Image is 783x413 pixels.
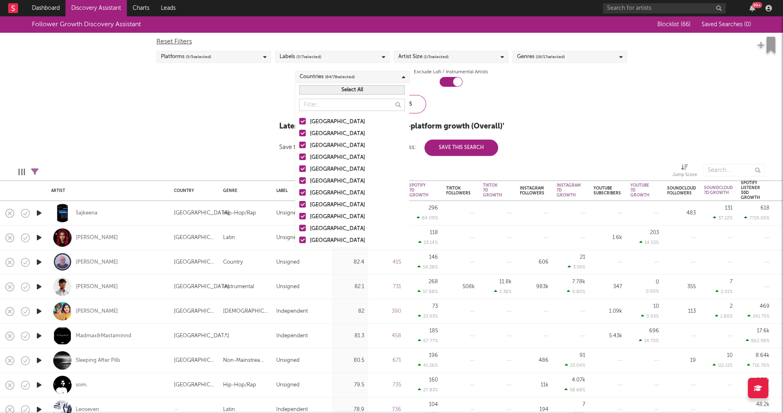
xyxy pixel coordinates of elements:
[279,144,498,150] div: Save this search and bookmark it for easy access:
[656,280,659,285] div: 0
[649,328,659,334] div: 696
[299,85,405,95] button: Select All
[76,357,120,364] a: Sleeping After Pills
[336,331,364,341] div: 81.3
[667,307,696,316] div: 113
[276,356,300,366] div: Unsigned
[704,185,733,195] div: Soundcloud 7D Growth
[593,186,621,196] div: YouTube Subscribers
[446,186,471,196] div: Tiktok Followers
[744,215,769,221] div: 7725.00 %
[580,255,585,260] div: 21
[593,331,622,341] div: 5.43k
[310,117,405,127] div: [GEOGRAPHIC_DATA]
[223,356,268,366] div: Non-Mainstream Electronic
[76,283,118,291] a: [PERSON_NAME]
[520,356,548,366] div: 486
[418,363,438,368] div: 41.26 %
[568,264,585,270] div: 3.59 %
[336,356,364,366] div: 80.5
[653,304,659,309] div: 10
[520,380,548,390] div: 11k
[756,402,769,407] div: 48.2k
[310,212,405,222] div: [GEOGRAPHIC_DATA]
[520,282,548,292] div: 983k
[749,5,755,11] button: 99+
[174,380,215,390] div: [GEOGRAPHIC_DATA]
[310,165,405,174] div: [GEOGRAPHIC_DATA]
[174,208,229,218] div: [GEOGRAPHIC_DATA]
[372,331,401,341] div: 458
[483,183,502,198] div: Tiktok 7D Growth
[429,377,438,383] div: 160
[276,233,300,243] div: Unsigned
[300,72,355,82] div: Countries
[76,308,118,315] a: [PERSON_NAME]
[715,314,733,319] div: 1.80 %
[725,205,733,211] div: 131
[31,160,38,184] div: Filters(11 filters active)
[310,153,405,162] div: [GEOGRAPHIC_DATA]
[630,183,650,198] div: YouTube 7D Growth
[76,332,131,340] a: Madmax&Mastaminnd
[279,122,504,131] div: Latest Results for Your Search ' Cross-platform growth (Overall) '
[424,140,498,156] button: Save This Search
[747,314,769,319] div: 241.75 %
[603,3,726,14] input: Search for artists
[752,2,762,8] div: 99 +
[409,183,429,198] div: Spotify 7D Growth
[672,170,697,180] div: Jump Score
[372,282,401,292] div: 731
[702,22,751,27] span: Saved Searches
[446,282,475,292] div: 508k
[760,304,769,309] div: 469
[667,186,696,196] div: Soundcloud Followers
[582,402,585,407] div: 7
[424,52,449,62] span: ( 1 / 5 selected)
[713,363,733,368] div: 111.11 %
[646,289,659,294] div: 0.00 %
[536,52,565,62] span: ( 16 / 17 selected)
[372,257,401,267] div: 415
[760,205,769,211] div: 618
[310,176,405,186] div: [GEOGRAPHIC_DATA]
[432,304,438,309] div: 73
[557,183,581,198] div: Instagram 7D Growth
[747,363,769,368] div: 716.76 %
[713,215,733,221] div: 37.22 %
[372,307,401,316] div: 390
[757,328,769,334] div: 17.6k
[156,37,627,47] div: Reset Filters
[572,377,585,383] div: 4.07k
[715,289,733,294] div: 2.01 %
[429,279,438,284] div: 268
[372,380,401,390] div: 735
[223,233,235,243] div: Latin
[417,264,438,270] div: 54.28 %
[76,259,118,266] div: [PERSON_NAME]
[727,353,733,358] div: 10
[593,282,622,292] div: 347
[699,21,751,28] button: Saved Searches (0)
[567,289,585,294] div: 0.80 %
[310,200,405,210] div: [GEOGRAPHIC_DATA]
[223,307,268,316] div: [DEMOGRAPHIC_DATA]
[310,224,405,234] div: [GEOGRAPHIC_DATA]
[32,20,141,29] div: Follower Growth Discovery Assistant
[174,307,215,316] div: [GEOGRAPHIC_DATA]
[76,381,88,389] div: som.
[593,233,622,243] div: 1.6k
[174,257,215,267] div: [GEOGRAPHIC_DATA]
[276,282,300,292] div: Unsigned
[564,387,585,393] div: 58.68 %
[430,230,438,235] div: 118
[703,164,765,176] input: Search...
[161,52,211,62] div: Platforms
[593,307,622,316] div: 1.09k
[429,205,438,211] div: 296
[276,188,323,193] div: Label
[414,67,488,77] label: Exclude Lofi / Instrumental Artists
[418,314,438,319] div: 23.03 %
